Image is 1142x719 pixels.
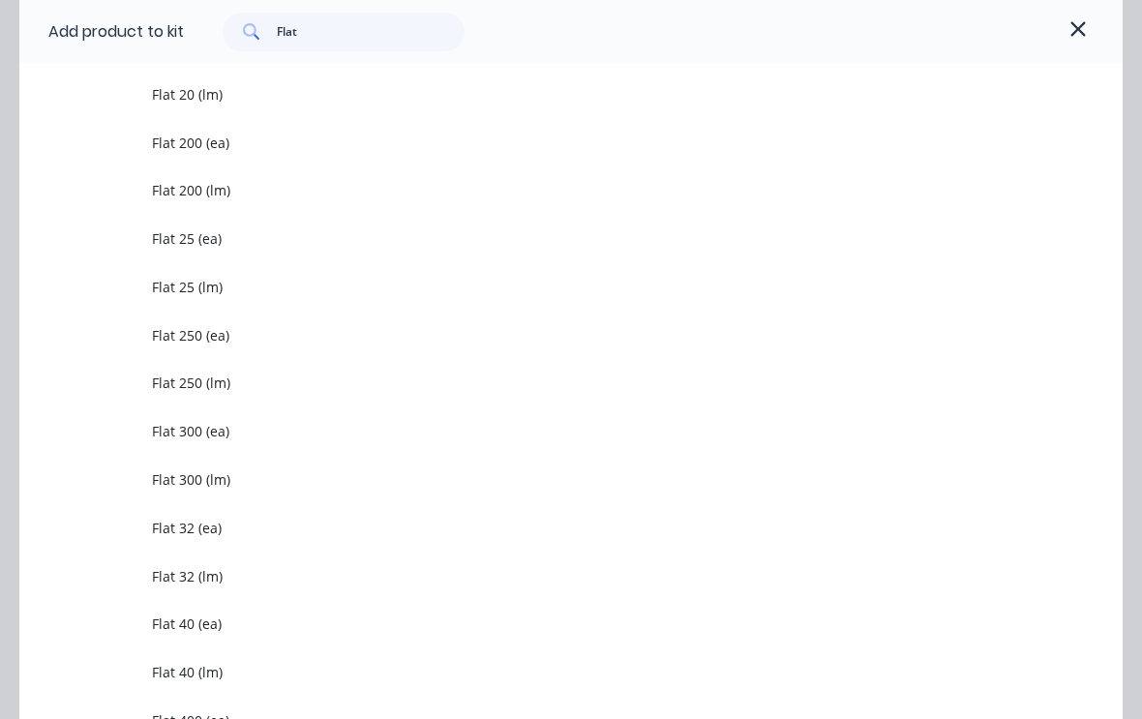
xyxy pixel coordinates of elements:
span: Flat 20 (lm) [152,84,929,105]
span: Flat 25 (ea) [152,228,929,249]
span: Flat 25 (lm) [152,277,929,297]
span: Flat 300 (ea) [152,421,929,441]
span: Flat 40 (ea) [152,614,929,634]
span: Flat 200 (ea) [152,133,929,153]
span: Flat 250 (ea) [152,325,929,345]
span: Flat 32 (ea) [152,518,929,538]
div: Add product to kit [48,20,184,44]
span: Flat 200 (lm) [152,180,929,200]
span: Flat 32 (lm) [152,566,929,586]
span: Flat 250 (lm) [152,373,929,393]
span: Flat 40 (lm) [152,662,929,682]
span: Flat 300 (lm) [152,469,929,490]
input: Search... [277,13,466,51]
